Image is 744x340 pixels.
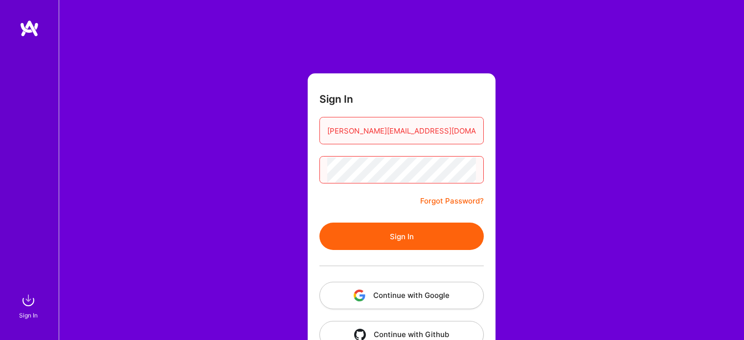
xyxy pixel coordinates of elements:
div: Sign In [19,310,38,320]
img: sign in [19,291,38,310]
input: Email... [327,118,476,143]
button: Sign In [319,223,484,250]
a: sign inSign In [21,291,38,320]
img: icon [354,290,365,301]
button: Continue with Google [319,282,484,309]
img: logo [20,20,39,37]
a: Forgot Password? [420,195,484,207]
h3: Sign In [319,93,353,105]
